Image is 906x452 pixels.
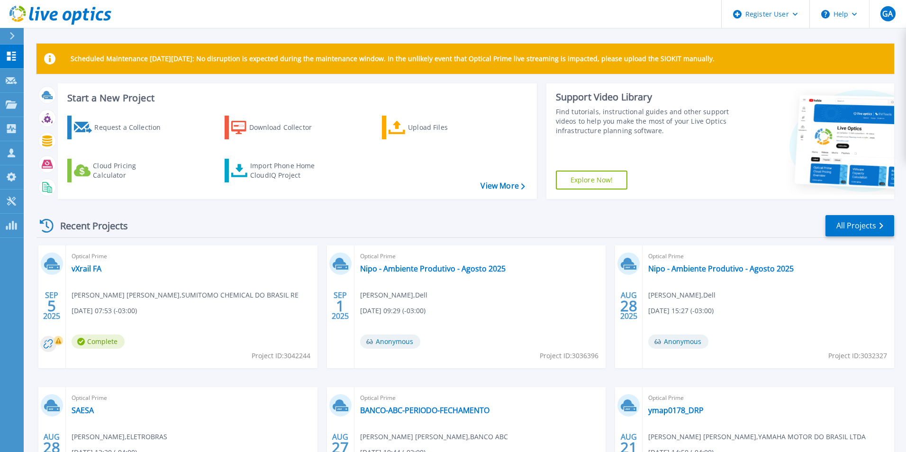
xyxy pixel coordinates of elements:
div: Upload Files [408,118,484,137]
a: Nipo - Ambiente Produtivo - Agosto 2025 [360,264,506,273]
span: Project ID: 3036396 [540,351,598,361]
span: [DATE] 09:29 (-03:00) [360,306,426,316]
h3: Start a New Project [67,93,525,103]
p: Scheduled Maintenance [DATE][DATE]: No disruption is expected during the maintenance window. In t... [71,55,715,63]
a: Nipo - Ambiente Produtivo - Agosto 2025 [648,264,794,273]
span: 27 [332,443,349,452]
span: [PERSON_NAME] [PERSON_NAME] , BANCO ABC [360,432,508,442]
span: Anonymous [648,334,708,349]
div: SEP 2025 [43,289,61,323]
span: Optical Prime [72,393,312,403]
a: Request a Collection [67,116,173,139]
span: Project ID: 3042244 [252,351,310,361]
div: SEP 2025 [331,289,349,323]
span: [DATE] 15:27 (-03:00) [648,306,714,316]
div: Find tutorials, instructional guides and other support videos to help you make the most of your L... [556,107,733,136]
span: 28 [620,302,637,310]
div: AUG 2025 [620,289,638,323]
a: Cloud Pricing Calculator [67,159,173,182]
a: SAESA [72,406,94,415]
a: ymap0178_DRP [648,406,704,415]
span: 1 [336,302,344,310]
span: [PERSON_NAME] [PERSON_NAME] , YAMAHA MOTOR DO BRASIL LTDA [648,432,866,442]
span: Project ID: 3032327 [828,351,887,361]
a: vXrail FA [72,264,101,273]
span: 5 [47,302,56,310]
a: View More [480,181,525,190]
a: BANCO-ABC-PERIODO-FECHAMENTO [360,406,489,415]
span: [PERSON_NAME] [PERSON_NAME] , SUMITOMO CHEMICAL DO BRASIL RE [72,290,299,300]
span: Complete [72,334,125,349]
span: Optical Prime [72,251,312,262]
span: Optical Prime [648,251,888,262]
span: [PERSON_NAME] , Dell [648,290,716,300]
span: Optical Prime [360,251,600,262]
span: Optical Prime [648,393,888,403]
div: Support Video Library [556,91,733,103]
div: Cloud Pricing Calculator [93,161,169,180]
div: Recent Projects [36,214,141,237]
span: [DATE] 07:53 (-03:00) [72,306,137,316]
span: 28 [43,443,60,452]
span: GA [882,10,893,18]
div: Download Collector [249,118,325,137]
span: 21 [620,443,637,452]
span: Anonymous [360,334,420,349]
a: Upload Files [382,116,488,139]
span: Optical Prime [360,393,600,403]
span: [PERSON_NAME] , ELETROBRAS [72,432,167,442]
a: Download Collector [225,116,330,139]
a: All Projects [825,215,894,236]
div: Request a Collection [94,118,170,137]
div: Import Phone Home CloudIQ Project [250,161,324,180]
a: Explore Now! [556,171,628,190]
span: [PERSON_NAME] , Dell [360,290,427,300]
